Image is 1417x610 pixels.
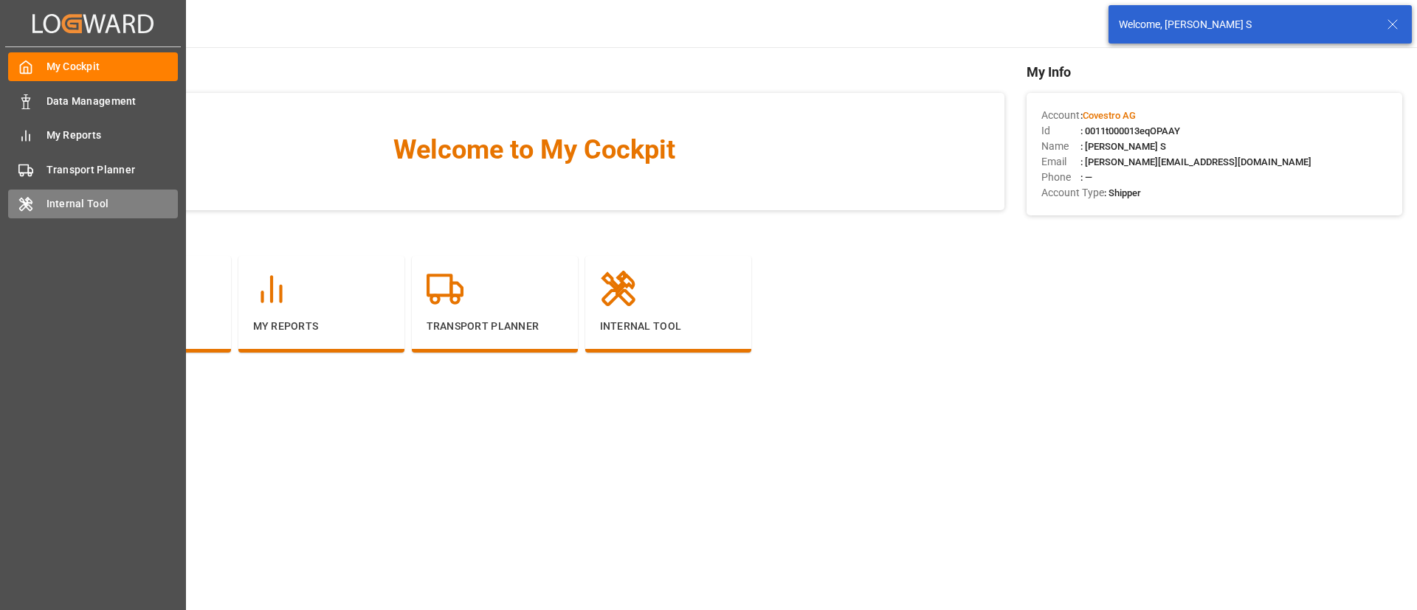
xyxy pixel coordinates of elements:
span: Navigation [65,225,1004,245]
div: Welcome, [PERSON_NAME] S [1119,17,1373,32]
span: My Reports [46,128,179,143]
span: Covestro AG [1083,110,1136,121]
span: Welcome to My Cockpit [94,130,975,170]
a: Data Management [8,86,178,115]
span: Id [1041,123,1080,139]
p: Transport Planner [427,319,563,334]
p: My Reports [253,319,390,334]
span: Phone [1041,170,1080,185]
span: Account [1041,108,1080,123]
span: Account Type [1041,185,1104,201]
span: : [PERSON_NAME] S [1080,141,1166,152]
a: My Cockpit [8,52,178,81]
span: : [1080,110,1136,121]
span: Name [1041,139,1080,154]
span: My Info [1027,62,1402,82]
p: Internal Tool [600,319,737,334]
span: : — [1080,172,1092,183]
a: Transport Planner [8,155,178,184]
span: Transport Planner [46,162,179,178]
span: Internal Tool [46,196,179,212]
span: My Cockpit [46,59,179,74]
a: Internal Tool [8,190,178,218]
span: Data Management [46,94,179,109]
span: : [PERSON_NAME][EMAIL_ADDRESS][DOMAIN_NAME] [1080,156,1311,167]
span: : 0011t000013eqOPAAY [1080,125,1180,136]
span: : Shipper [1104,187,1141,198]
span: Email [1041,154,1080,170]
a: My Reports [8,121,178,150]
